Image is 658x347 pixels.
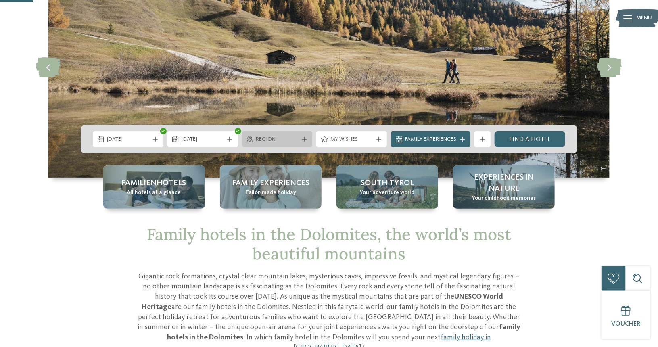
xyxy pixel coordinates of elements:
a: Voucher [602,291,650,339]
a: Family hotels in the Dolomites: Holidays in the realm of the Pale Mountains South Tyrol Your adve... [336,165,438,209]
span: [DATE] [107,136,149,144]
span: South Tyrol [361,178,414,189]
strong: family hotels in the Dolomites [167,324,520,341]
span: Your adventure world [360,189,415,197]
span: All hotels at a glance [127,189,181,197]
span: Region [256,136,299,144]
span: My wishes [330,136,373,144]
span: Family Experiences [405,136,456,144]
span: Familienhotels [122,178,186,189]
a: Family hotels in the Dolomites: Holidays in the realm of the Pale Mountains Family Experiences Ta... [220,165,322,209]
span: Family hotels in the Dolomites, the world’s most beautiful mountains [147,224,511,264]
span: Family Experiences [232,178,309,189]
span: [DATE] [182,136,224,144]
strong: UNESCO World Heritage [142,293,503,310]
span: Your childhood memories [472,194,536,203]
a: Family hotels in the Dolomites: Holidays in the realm of the Pale Mountains Familienhotels All ho... [103,165,205,209]
span: Experiences in nature [461,172,547,194]
span: Tailor-made holiday [245,189,296,197]
a: Family hotels in the Dolomites: Holidays in the realm of the Pale Mountains Experiences in nature... [453,165,555,209]
a: Find a hotel [495,131,565,147]
span: Voucher [611,321,640,327]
